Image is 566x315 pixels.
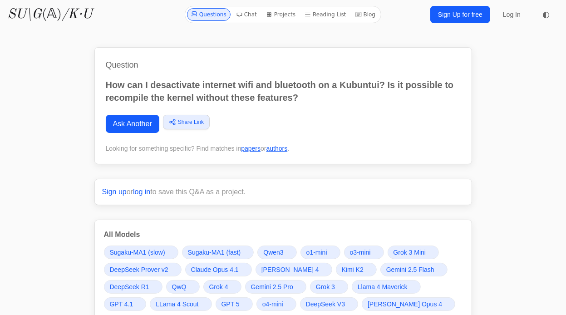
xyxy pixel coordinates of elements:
a: [PERSON_NAME] 4 [256,263,332,276]
a: Claude Opus 4.1 [185,263,252,276]
span: DeepSeek R1 [110,282,149,291]
span: Kimi K2 [342,265,364,274]
span: GPT 4.1 [110,300,133,309]
span: o4-mini [262,300,283,309]
a: [PERSON_NAME] Opus 4 [362,297,455,311]
a: Gemini 2.5 Flash [380,263,448,276]
a: DeepSeek R1 [104,280,162,294]
a: Grok 4 [203,280,241,294]
i: /K·U [62,8,92,21]
span: Claude Opus 4.1 [191,265,239,274]
span: Grok 4 [209,282,228,291]
h1: Question [106,59,461,71]
span: Sugaku-MA1 (slow) [110,248,165,257]
a: Log In [497,6,526,23]
a: Grok 3 Mini [388,246,439,259]
a: QwQ [166,280,200,294]
i: SU\G [7,8,42,21]
a: Llama 4 Maverick [352,280,421,294]
span: Qwen3 [263,248,283,257]
span: Grok 3 [316,282,335,291]
h3: All Models [104,229,463,240]
a: DeepSeek Prover v2 [104,263,182,276]
span: Grok 3 Mini [394,248,426,257]
a: Grok 3 [310,280,348,294]
a: Reading List [301,8,350,21]
span: Llama 4 Maverick [358,282,408,291]
a: authors [266,145,288,152]
span: DeepSeek Prover v2 [110,265,168,274]
span: Gemini 2.5 Pro [251,282,293,291]
a: GPT 5 [216,297,253,311]
a: SU\G(𝔸)/K·U [7,6,92,23]
span: LLama 4 Scout [156,300,198,309]
span: GPT 5 [221,300,240,309]
a: o3-mini [344,246,384,259]
span: o1-mini [306,248,327,257]
a: log in [133,188,150,196]
a: o1-mini [300,246,340,259]
a: Ask Another [106,115,159,133]
span: o3-mini [350,248,371,257]
a: Kimi K2 [336,263,377,276]
a: LLama 4 Scout [150,297,212,311]
a: Sign Up for free [430,6,490,23]
a: Questions [187,8,231,21]
a: Gemini 2.5 Pro [245,280,306,294]
a: Qwen3 [257,246,296,259]
p: How can I desactivate internet wifi and bluetooth on a Kubuntui? Is it possible to recompile the ... [106,79,461,104]
a: Blog [352,8,379,21]
a: Sugaku-MA1 (slow) [104,246,178,259]
span: DeepSeek V3 [306,300,345,309]
a: Sign up [102,188,127,196]
a: Sugaku-MA1 (fast) [182,246,254,259]
a: Projects [262,8,299,21]
a: o4-mini [256,297,296,311]
a: Chat [232,8,261,21]
a: GPT 4.1 [104,297,147,311]
span: [PERSON_NAME] 4 [261,265,319,274]
span: Sugaku-MA1 (fast) [188,248,241,257]
a: papers [241,145,261,152]
span: Share Link [178,118,204,126]
p: or to save this Q&A as a project. [102,187,464,197]
button: ◐ [537,5,555,24]
div: Looking for something specific? Find matches in or . [106,144,461,153]
a: DeepSeek V3 [300,297,358,311]
span: QwQ [172,282,187,291]
span: Gemini 2.5 Flash [386,265,434,274]
span: ◐ [542,10,550,19]
span: [PERSON_NAME] Opus 4 [368,300,442,309]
